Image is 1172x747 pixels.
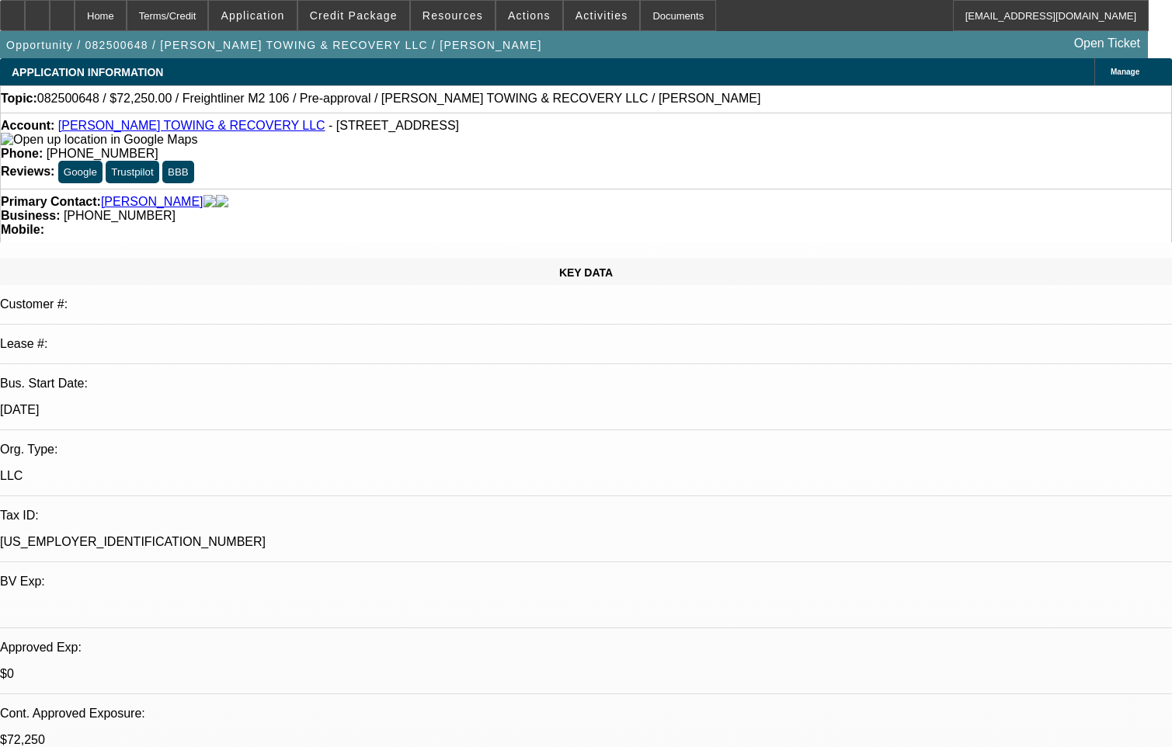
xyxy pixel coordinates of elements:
button: Credit Package [298,1,409,30]
strong: Topic: [1,92,37,106]
span: Credit Package [310,9,398,22]
a: [PERSON_NAME] [101,195,203,209]
span: Opportunity / 082500648 / [PERSON_NAME] TOWING & RECOVERY LLC / [PERSON_NAME] [6,39,542,51]
span: Application [221,9,284,22]
span: APPLICATION INFORMATION [12,66,163,78]
img: Open up location in Google Maps [1,133,197,147]
button: Google [58,161,103,183]
span: Manage [1111,68,1139,76]
img: linkedin-icon.png [216,195,228,209]
span: 082500648 / $72,250.00 / Freightliner M2 106 / Pre-approval / [PERSON_NAME] TOWING & RECOVERY LLC... [37,92,761,106]
button: Actions [496,1,562,30]
a: Open Ticket [1068,30,1146,57]
button: Resources [411,1,495,30]
a: [PERSON_NAME] TOWING & RECOVERY LLC [58,119,325,132]
img: facebook-icon.png [203,195,216,209]
strong: Reviews: [1,165,54,178]
strong: Phone: [1,147,43,160]
strong: Mobile: [1,223,44,236]
strong: Account: [1,119,54,132]
span: - [STREET_ADDRESS] [329,119,459,132]
a: View Google Maps [1,133,197,146]
span: [PHONE_NUMBER] [47,147,158,160]
span: Actions [508,9,551,22]
span: [PHONE_NUMBER] [64,209,176,222]
strong: Primary Contact: [1,195,101,209]
button: Application [209,1,296,30]
button: Trustpilot [106,161,158,183]
strong: Business: [1,209,60,222]
span: KEY DATA [559,266,613,279]
button: Activities [564,1,640,30]
button: BBB [162,161,194,183]
span: Resources [423,9,483,22]
span: Activities [576,9,628,22]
